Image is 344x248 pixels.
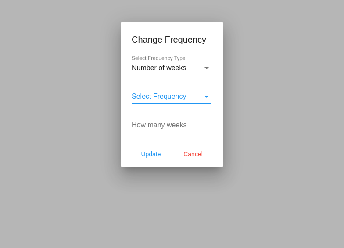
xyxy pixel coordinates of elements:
h1: Change Frequency [132,32,212,47]
button: Cancel [174,146,212,162]
span: Update [141,151,161,158]
mat-select: Select Frequency [132,93,211,101]
span: Cancel [183,151,203,158]
span: Number of weeks [132,64,186,72]
span: Select Frequency [132,93,186,100]
input: How many weeks [132,121,211,129]
mat-select: Select Frequency Type [132,64,211,72]
button: Update [132,146,170,162]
